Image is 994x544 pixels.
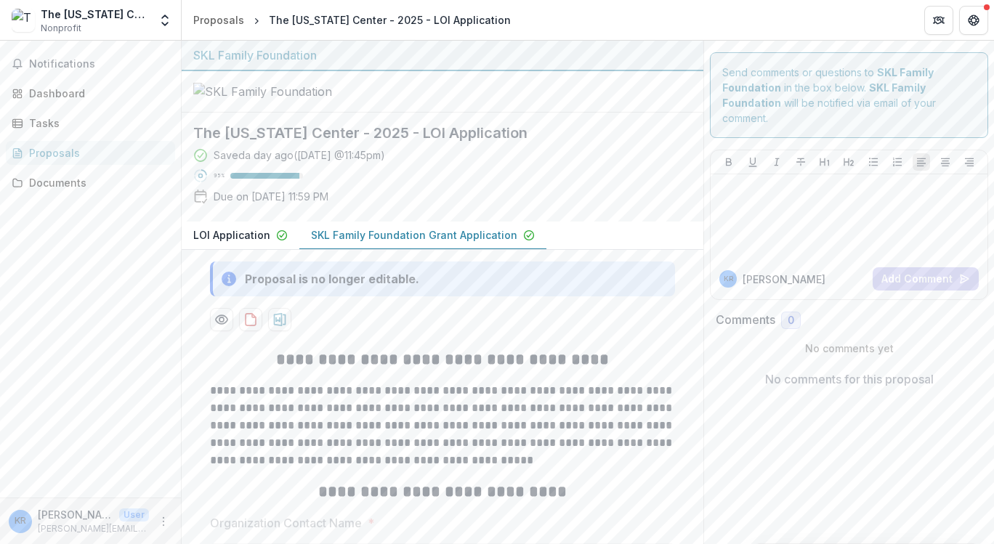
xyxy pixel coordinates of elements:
[865,153,882,171] button: Bullet List
[38,507,113,522] p: [PERSON_NAME]
[38,522,149,535] p: [PERSON_NAME][EMAIL_ADDRESS][PERSON_NAME][DOMAIN_NAME]
[743,272,825,287] p: [PERSON_NAME]
[788,314,794,327] span: 0
[816,153,833,171] button: Heading 1
[239,308,262,331] button: download-proposal
[765,370,934,388] p: No comments for this proposal
[210,514,362,532] p: Organization Contact Name
[269,12,511,28] div: The [US_STATE] Center - 2025 - LOI Application
[724,275,733,283] div: Kate Reed
[961,153,978,171] button: Align Right
[193,12,244,28] div: Proposals
[214,171,225,181] p: 95 %
[29,145,163,161] div: Proposals
[744,153,761,171] button: Underline
[41,7,149,22] div: The [US_STATE] Center for Early Childhood
[29,175,163,190] div: Documents
[873,267,979,291] button: Add Comment
[12,9,35,32] img: The Florida Center for Early Childhood
[840,153,857,171] button: Heading 2
[913,153,930,171] button: Align Left
[716,313,775,327] h2: Comments
[6,81,175,105] a: Dashboard
[6,141,175,165] a: Proposals
[29,115,163,131] div: Tasks
[193,83,339,100] img: SKL Family Foundation
[214,189,328,204] p: Due on [DATE] 11:59 PM
[268,308,291,331] button: download-proposal
[937,153,954,171] button: Align Center
[245,270,419,288] div: Proposal is no longer editable.
[6,171,175,195] a: Documents
[720,153,738,171] button: Bold
[210,308,233,331] button: Preview 2ed6efd7-dce5-4a19-ac57-de0fdaa96699-1.pdf
[792,153,809,171] button: Strike
[187,9,250,31] a: Proposals
[6,111,175,135] a: Tasks
[193,124,668,142] h2: The [US_STATE] Center - 2025 - LOI Application
[193,227,270,243] p: LOI Application
[311,227,517,243] p: SKL Family Foundation Grant Application
[924,6,953,35] button: Partners
[41,22,81,35] span: Nonprofit
[889,153,906,171] button: Ordered List
[716,341,982,356] p: No comments yet
[155,513,172,530] button: More
[29,86,163,101] div: Dashboard
[768,153,785,171] button: Italicize
[214,147,385,163] div: Saved a day ago ( [DATE] @ 11:45pm )
[155,6,175,35] button: Open entity switcher
[959,6,988,35] button: Get Help
[119,508,149,521] p: User
[193,46,692,64] div: SKL Family Foundation
[15,516,26,526] div: Kate Reed
[6,52,175,76] button: Notifications
[710,52,988,138] div: Send comments or questions to in the box below. will be notified via email of your comment.
[29,58,169,70] span: Notifications
[187,9,517,31] nav: breadcrumb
